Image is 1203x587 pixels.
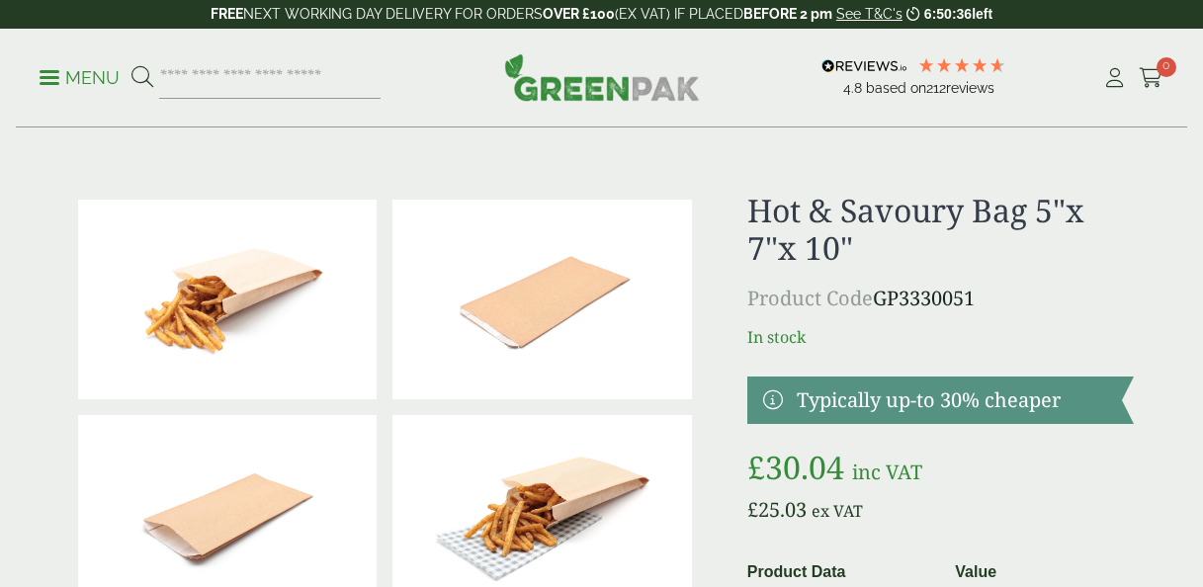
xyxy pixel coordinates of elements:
a: See T&C's [836,6,902,22]
strong: BEFORE 2 pm [743,6,832,22]
p: Menu [40,66,120,90]
h1: Hot & Savoury Bag 5"x 7"x 10" [747,192,1134,268]
span: £ [747,496,758,523]
img: REVIEWS.io [821,59,907,73]
span: left [972,6,992,22]
span: 0 [1157,57,1176,77]
img: 3330051 Hot N Savoury Brown Bag 5x7x10inch With Fries [78,200,378,399]
span: 4.8 [843,80,866,96]
span: Based on [866,80,926,96]
a: 0 [1139,63,1163,93]
span: £ [747,446,765,488]
a: Menu [40,66,120,86]
p: GP3330051 [747,284,1134,313]
img: GreenPak Supplies [504,53,700,101]
span: inc VAT [852,459,922,485]
img: 3330051 Hot N Savoury Brown Bag 5x7x10inch Flat [392,200,692,399]
bdi: 25.03 [747,496,807,523]
span: Product Code [747,285,873,311]
i: My Account [1102,68,1127,88]
span: ex VAT [812,500,863,522]
span: 6:50:36 [924,6,972,22]
strong: FREE [211,6,243,22]
span: 212 [926,80,946,96]
span: reviews [946,80,994,96]
div: 4.79 Stars [917,56,1006,74]
strong: OVER £100 [543,6,615,22]
bdi: 30.04 [747,446,844,488]
p: In stock [747,325,1134,349]
i: Cart [1139,68,1163,88]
